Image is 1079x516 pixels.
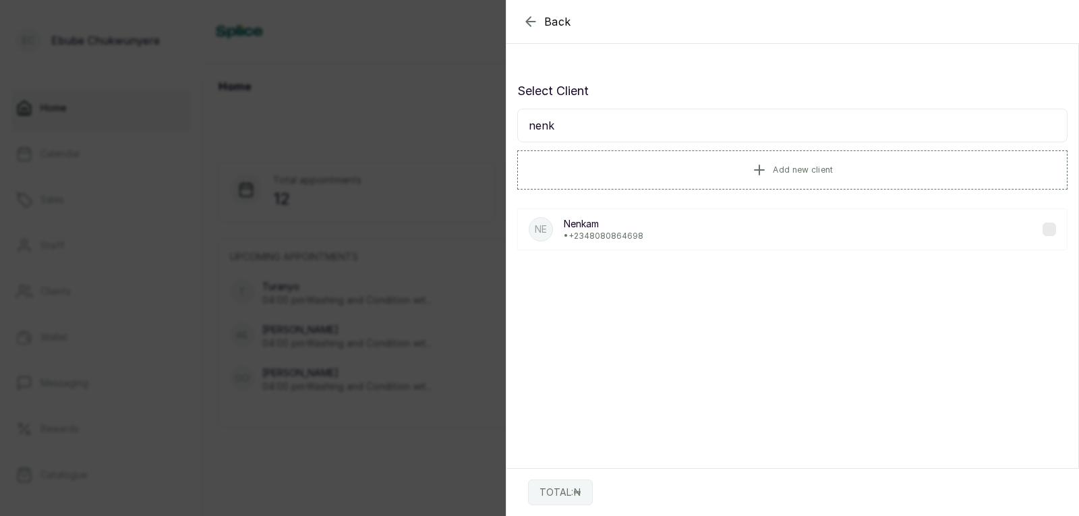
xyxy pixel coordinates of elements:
[544,13,571,30] span: Back
[535,223,547,236] p: Ne
[523,13,571,30] button: Back
[564,231,643,241] p: • +234 8080864698
[517,109,1068,142] input: Search
[539,486,581,499] p: TOTAL: ₦
[517,82,1068,101] p: Select Client
[517,150,1068,190] button: Add new client
[773,165,833,175] span: Add new client
[564,217,643,231] p: Nenkam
